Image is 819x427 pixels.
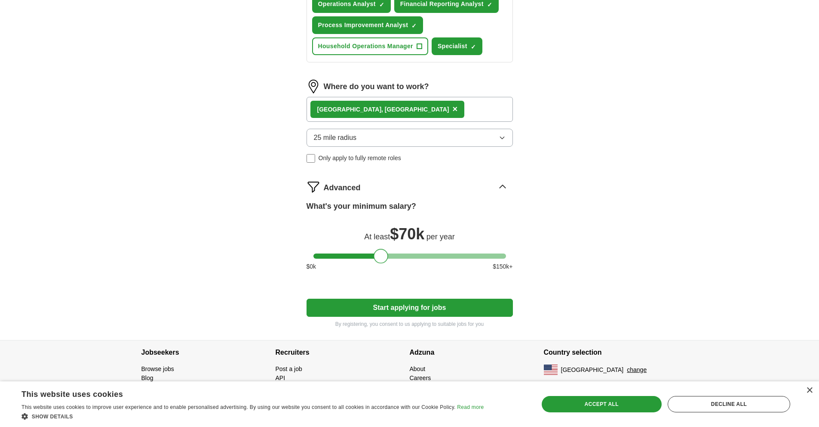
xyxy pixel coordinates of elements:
strong: [GEOGRAPHIC_DATA] [317,106,382,113]
span: ✓ [379,1,384,8]
p: By registering, you consent to us applying to suitable jobs for you [307,320,513,328]
span: Only apply to fully remote roles [319,154,401,163]
div: Decline all [668,396,790,412]
span: × [452,104,457,114]
label: What's your minimum salary? [307,201,416,212]
button: Specialist✓ [432,37,482,55]
button: Process Improvement Analyst✓ [312,16,423,34]
div: Accept all [542,396,662,412]
div: Close [806,387,813,394]
img: US flag [544,365,558,375]
span: ✓ [411,22,417,29]
a: Post a job [276,365,302,372]
input: Only apply to fully remote roles [307,154,315,163]
span: ✓ [487,1,492,8]
span: ✓ [471,43,476,50]
a: API [276,374,285,381]
a: Read more, opens a new window [457,404,484,410]
button: × [452,103,457,116]
img: location.png [307,80,320,93]
span: $ 0 k [307,262,316,271]
span: Household Operations Manager [318,42,413,51]
span: This website uses cookies to improve user experience and to enable personalised advertising. By u... [21,404,456,410]
span: At least [364,232,390,241]
span: [GEOGRAPHIC_DATA] [561,365,624,374]
div: This website uses cookies [21,387,462,399]
span: $ 150 k+ [493,262,512,271]
span: Advanced [324,182,361,194]
a: Browse jobs [141,365,174,372]
button: Start applying for jobs [307,299,513,317]
button: Household Operations Manager [312,37,428,55]
span: $ 70k [390,225,424,243]
span: Specialist [438,42,467,51]
a: About [410,365,426,372]
img: filter [307,180,320,194]
span: Show details [32,414,73,420]
span: per year [426,232,455,241]
div: Show details [21,412,484,421]
div: , [GEOGRAPHIC_DATA] [317,105,449,114]
a: Careers [410,374,431,381]
span: Process Improvement Analyst [318,21,408,30]
a: Blog [141,374,153,381]
label: Where do you want to work? [324,81,429,93]
h4: Country selection [544,340,678,365]
span: 25 mile radius [314,133,357,143]
button: 25 mile radius [307,129,513,147]
button: change [627,365,647,374]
